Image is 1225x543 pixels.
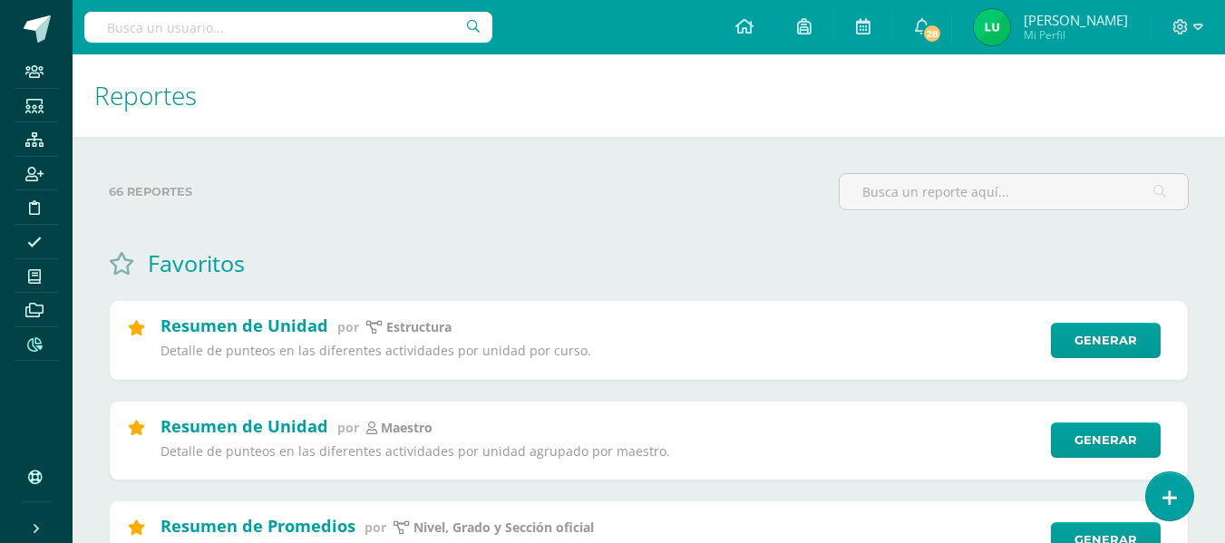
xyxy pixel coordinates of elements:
span: Mi Perfil [1024,27,1128,43]
p: estructura [386,319,452,335]
span: por [337,318,359,335]
img: 54682bb00531784ef96ee9fbfedce966.png [974,9,1010,45]
span: 28 [922,24,942,44]
a: Generar [1051,323,1161,358]
span: por [365,519,386,536]
p: Detalle de punteos en las diferentes actividades por unidad por curso. [160,343,1039,359]
span: Reportes [94,78,197,112]
h2: Resumen de Promedios [160,515,355,537]
a: Generar [1051,422,1161,458]
span: por [337,419,359,436]
p: Nivel, Grado y Sección oficial [413,519,594,536]
span: [PERSON_NAME] [1024,11,1128,29]
label: 66 reportes [109,173,824,210]
input: Busca un usuario... [84,12,492,43]
p: maestro [381,420,433,436]
h2: Resumen de Unidad [160,315,328,336]
input: Busca un reporte aquí... [840,174,1188,209]
h1: Favoritos [148,247,245,278]
h2: Resumen de Unidad [160,415,328,437]
p: Detalle de punteos en las diferentes actividades por unidad agrupado por maestro. [160,443,1039,460]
